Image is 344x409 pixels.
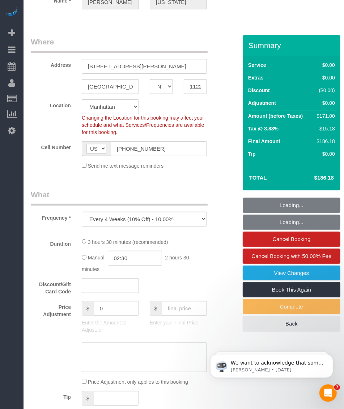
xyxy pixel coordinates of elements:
iframe: Intercom live chat [319,384,337,402]
strong: Total [249,175,267,181]
div: ($0.00) [314,87,335,94]
h4: $186.18 [293,175,334,181]
div: $171.00 [314,112,335,120]
input: Cell Number [111,141,207,156]
span: Changing the Location for this booking may affect your schedule and what Services/Frequencies are... [82,115,204,135]
label: Price Adjustment [25,301,76,318]
div: $0.00 [314,74,335,81]
p: Enter the Amount to Adjust, or [82,319,139,333]
span: 7 [334,384,340,390]
span: Send me text message reminders [88,163,163,169]
label: Adjustment [248,99,276,107]
a: View Changes [243,266,340,281]
span: $ [82,301,94,316]
div: $0.00 [314,99,335,107]
span: We want to acknowledge that some users may be experiencing lag or slower performance in our softw... [31,21,124,120]
p: Enter your Final Price [150,319,207,326]
label: Extras [248,74,264,81]
span: $ [82,391,94,406]
span: 2 hours 30 minutes [82,255,189,272]
label: Frequency * [25,212,76,221]
label: Cell Number [25,141,76,151]
span: Price Adjustment only applies to this booking [88,379,188,385]
input: final price [162,301,207,316]
input: City [82,79,139,94]
div: $186.18 [314,138,335,145]
div: $15.18 [314,125,335,132]
div: $0.00 [314,61,335,69]
label: Tip [25,391,76,401]
p: Message from Ellie, sent 1d ago [31,28,125,34]
iframe: Intercom notifications message [199,339,344,389]
label: Address [25,59,76,69]
h3: Summary [249,41,337,49]
label: Discount [248,87,270,94]
span: Cancel Booking with 50.00% Fee [252,253,332,259]
div: $0.00 [314,150,335,158]
label: Amount (before Taxes) [248,112,303,120]
label: Duration [25,238,76,247]
span: $ [150,301,162,316]
legend: What [31,189,208,206]
label: Final Amount [248,138,280,145]
input: Zip Code [184,79,207,94]
span: Manual [88,255,105,261]
label: Location [25,99,76,109]
img: Automaid Logo [4,7,19,17]
a: Book This Again [243,282,340,297]
a: Cancel Booking [243,232,340,247]
label: Discount/Gift Card Code [25,278,76,295]
label: Tax @ 8.88% [248,125,279,132]
legend: Where [31,36,208,53]
a: Cancel Booking with 50.00% Fee [243,249,340,264]
span: 3 hours 30 minutes (recommended) [88,239,168,245]
label: Tip [248,150,256,158]
a: Back [243,316,340,331]
label: Service [248,61,266,69]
